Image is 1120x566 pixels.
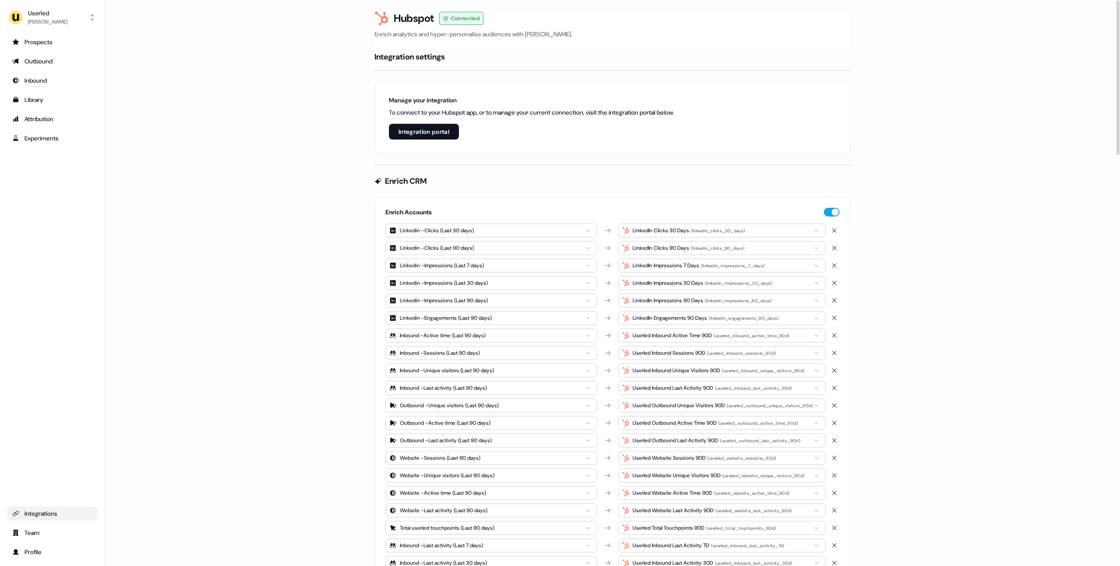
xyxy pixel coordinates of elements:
[829,400,840,411] button: Delete mapping
[400,349,480,357] div: Inbound - Sessions (Last 90 days)
[28,9,67,17] div: Userled
[618,398,826,412] button: Userled Outbound Unique Visitors 90D(userled_outbound_unique_visitors_90d)
[400,489,486,497] div: Website - Active time (Last 90 days)
[691,245,745,252] div: ( linkedin_clicks_90_days )
[7,131,98,145] a: Go to experiments
[400,366,494,375] div: Inbound - Unique visitors (Last 90 days)
[400,419,490,427] div: Outbound - Active time (Last 90 days)
[618,468,826,482] button: Userled Website Unique Visitors 90D(userled_website_unique_visitors_90d)
[385,259,597,273] button: Linkedin -Impressions (Last 7 days)
[633,331,712,340] div: Userled Inbound Active Time 90D
[7,507,98,521] a: Go to integrations
[400,314,492,322] div: Linkedin - Engagements (Last 90 days)
[12,38,92,46] div: Prospects
[7,112,98,126] a: Go to attribution
[400,454,480,462] div: Website - Sessions (Last 90 days)
[618,293,826,307] button: LinkedIn Impressions 90 Days(linkedin_impressions_90_days)
[394,12,434,25] h3: Hubspot
[12,95,92,104] div: Library
[385,293,597,307] button: Linkedin -Impressions (Last 90 days)
[618,363,826,377] button: Userled Inbound Unique Visitors 90D(userled_inbound_unique_visitors_90d)
[400,226,474,235] div: Linkedin - Clicks (Last 30 days)
[385,311,597,325] button: Linkedin -Engagements (Last 90 days)
[701,262,765,270] div: ( linkedin_impressions_7_days )
[633,279,703,287] div: LinkedIn Impressions 30 Days
[389,108,674,117] p: To connect to your Hubspot app, or to manage your current connection, visit the integration porta...
[385,328,597,342] button: Inbound -Active time (Last 90 days)
[829,488,840,498] button: Delete mapping
[389,96,674,105] h6: Manage your integration
[829,540,840,551] button: Delete mapping
[714,489,790,497] div: ( userled_website_active_time_90d )
[633,226,689,235] div: LinkedIn Clicks 30 Days
[400,261,484,270] div: Linkedin - Impressions (Last 7 days)
[7,7,98,28] button: Userled[PERSON_NAME]
[633,471,721,480] div: Userled Website Unique Visitors 90D
[385,398,597,412] button: Outbound -Unique visitors (Last 90 days)
[400,541,483,550] div: Inbound - Last activity (Last 7 days)
[451,14,480,23] span: Connected
[7,545,98,559] a: Go to profile
[829,435,840,446] button: Delete mapping
[829,418,840,428] button: Delete mapping
[633,436,718,445] div: Userled Outbound Last Activity 90D
[633,401,725,410] div: Userled Outbound Unique Visitors 90D
[718,419,798,427] div: ( userled_outbound_active_time_90d )
[618,311,826,325] button: LinkedIn Engagements 90 Days(linkedin_engagements_90_days)
[385,381,597,395] button: Inbound -Last activity (Last 90 days)
[707,454,777,462] div: ( userled_website_sessions_90d )
[400,471,494,480] div: Website - Unique visitors (Last 90 days)
[714,332,790,340] div: ( userled_inbound_active_time_90d )
[705,297,772,305] div: ( linkedin_impressions_90_days )
[722,367,805,375] div: ( userled_inbound_unique_visitors_90d )
[385,208,432,217] h5: Enrich Accounts
[829,278,840,288] button: Delete mapping
[829,330,840,341] button: Delete mapping
[12,115,92,123] div: Attribution
[633,244,689,252] div: LinkedIn Clicks 90 Days
[385,416,597,430] button: Outbound -Active time (Last 90 days)
[618,224,826,238] button: LinkedIn Clicks 30 Days(linkedin_clicks_30_days)
[633,489,712,497] div: Userled Website Active Time 90D
[618,241,826,255] button: LinkedIn Clicks 90 Days(linkedin_clicks_90_days)
[618,538,826,552] button: Userled Inbound Last Activity 7D(userled_inbound_last_activity_7d)
[707,349,777,357] div: ( userled_inbound_sessions_90d )
[385,176,427,186] h4: Enrich CRM
[727,402,813,410] div: ( userled_outbound_unique_visitors_90d )
[374,30,850,38] p: Enrich analytics and hyper-personalise audiences with [PERSON_NAME].
[400,331,486,340] div: Inbound - Active time (Last 90 days)
[633,541,709,550] div: Userled Inbound Last Activity 7D
[28,17,67,26] div: [PERSON_NAME]
[618,451,826,465] button: Userled Website Sessions 90D(userled_website_sessions_90d)
[829,260,840,271] button: Delete mapping
[12,57,92,66] div: Outbound
[7,35,98,49] a: Go to prospects
[385,451,597,465] button: Website -Sessions (Last 90 days)
[706,524,777,532] div: ( userled_total_touchpoints_90d )
[829,505,840,516] button: Delete mapping
[7,93,98,107] a: Go to templates
[633,296,703,305] div: LinkedIn Impressions 90 Days
[385,468,597,482] button: Website -Unique visitors (Last 90 days)
[715,384,792,392] div: ( userled_inbound_last_activity_90d )
[633,454,706,462] div: Userled Website Sessions 90D
[400,279,488,287] div: Linkedin - Impressions (Last 30 days)
[829,243,840,253] button: Delete mapping
[385,276,597,290] button: Linkedin -Impressions (Last 30 days)
[709,314,779,322] div: ( linkedin_engagements_90_days )
[400,524,494,532] div: Total userled touchpoints (Last 90 days)
[400,506,487,515] div: Website - Last activity (Last 90 days)
[385,433,597,447] button: Outbound -Last activity (Last 90 days)
[829,523,840,533] button: Delete mapping
[829,453,840,463] button: Delete mapping
[829,225,840,236] button: Delete mapping
[12,134,92,143] div: Experiments
[711,542,785,550] div: ( userled_inbound_last_activity_7d )
[618,276,826,290] button: LinkedIn Impressions 30 Days(linkedin_impressions_30_days)
[385,224,597,238] button: Linkedin -Clicks (Last 30 days)
[633,419,717,427] div: Userled Outbound Active Time 90D
[400,296,488,305] div: Linkedin - Impressions (Last 90 days)
[400,401,499,410] div: Outbound - Unique visitors (Last 90 days)
[633,314,707,322] div: LinkedIn Engagements 90 Days
[12,548,92,556] div: Profile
